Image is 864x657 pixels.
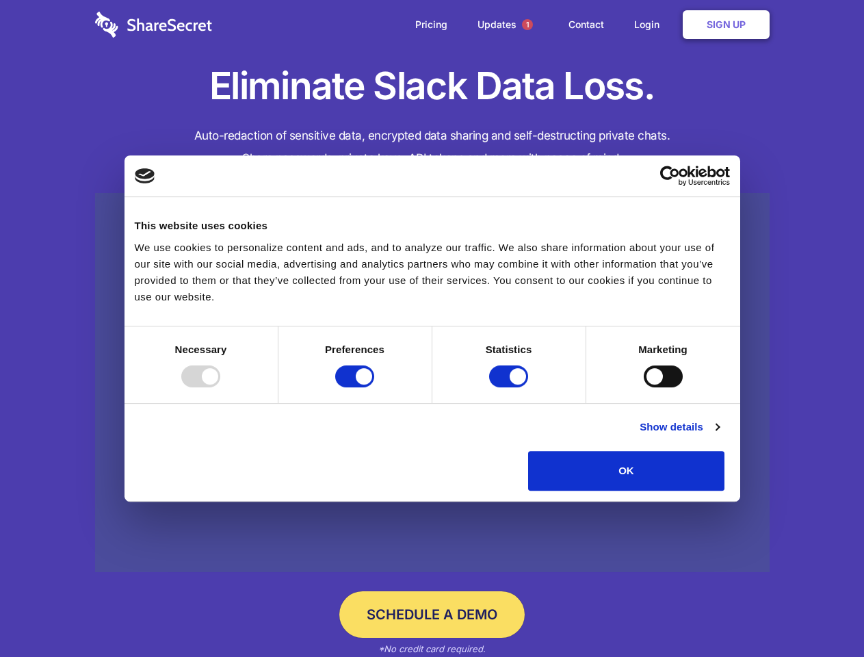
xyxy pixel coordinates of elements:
a: Show details [640,419,719,435]
a: Wistia video thumbnail [95,193,770,573]
a: Schedule a Demo [339,591,525,638]
a: Contact [555,3,618,46]
span: 1 [522,19,533,30]
a: Sign Up [683,10,770,39]
img: logo-wordmark-white-trans-d4663122ce5f474addd5e946df7df03e33cb6a1c49d2221995e7729f52c070b2.svg [95,12,212,38]
a: Usercentrics Cookiebot - opens in a new window [610,166,730,186]
button: OK [528,451,724,491]
em: *No credit card required. [378,643,486,654]
h4: Auto-redaction of sensitive data, encrypted data sharing and self-destructing private chats. Shar... [95,125,770,170]
a: Pricing [402,3,461,46]
h1: Eliminate Slack Data Loss. [95,62,770,111]
img: logo [135,168,155,183]
div: This website uses cookies [135,218,730,234]
strong: Preferences [325,344,384,355]
strong: Necessary [175,344,227,355]
div: We use cookies to personalize content and ads, and to analyze our traffic. We also share informat... [135,240,730,305]
strong: Statistics [486,344,532,355]
a: Login [620,3,680,46]
strong: Marketing [638,344,688,355]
